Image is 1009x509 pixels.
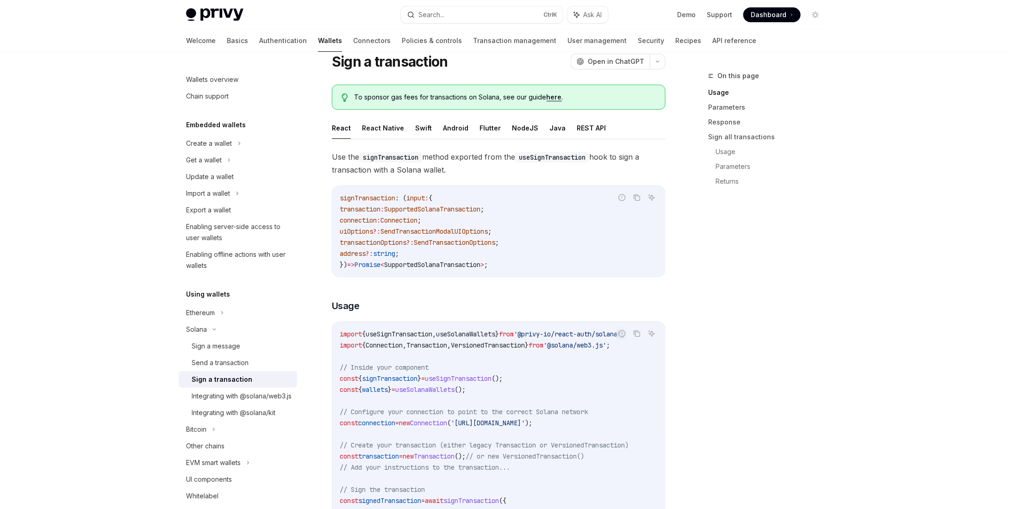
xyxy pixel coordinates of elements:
a: Sign all transactions [708,130,830,144]
span: Transaction [406,341,447,349]
span: // Sign the transaction [340,485,425,494]
a: Sign a message [179,338,297,354]
span: > [480,261,484,269]
span: { [362,341,366,349]
span: : ( [395,194,406,202]
a: Other chains [179,438,297,454]
div: UI components [186,474,232,485]
span: = [421,374,425,383]
a: Usage [708,85,830,100]
span: import [340,341,362,349]
div: Sign a transaction [192,374,252,385]
button: Java [549,117,566,139]
svg: Tip [342,93,348,102]
span: Dashboard [751,10,786,19]
span: ; [488,227,492,236]
a: Returns [716,174,830,189]
a: UI components [179,471,297,488]
div: Enabling server-side access to user wallets [186,221,292,243]
span: const [340,452,358,460]
span: address [340,249,366,258]
span: : [380,205,384,213]
a: Connectors [353,30,391,52]
span: } [495,330,499,338]
span: { [358,374,362,383]
span: ?: [406,238,414,247]
div: Search... [418,9,444,20]
span: from [529,341,543,349]
button: Ask AI [646,328,658,340]
button: Copy the contents from the code block [631,328,643,340]
span: On this page [717,70,759,81]
a: Wallets overview [179,71,297,88]
span: // or new VersionedTransaction() [466,452,584,460]
span: { [429,194,432,202]
span: signTransaction [443,497,499,505]
span: useSignTransaction [366,330,432,338]
span: await [425,497,443,505]
button: Toggle dark mode [808,7,823,22]
span: ); [525,419,532,427]
a: here [547,93,562,101]
span: connection [358,419,395,427]
button: Ask AI [646,192,658,204]
span: Connection [410,419,447,427]
span: const [340,374,358,383]
span: ; [495,238,499,247]
span: '@privy-io/react-auth/solana' [514,330,621,338]
span: , [447,341,451,349]
span: useSolanaWallets [395,385,455,394]
a: Welcome [186,30,216,52]
span: Open in ChatGPT [588,57,644,66]
span: ?: [373,227,380,236]
button: Android [443,117,468,139]
span: uiOptions [340,227,373,236]
div: Integrating with @solana/web3.js [192,391,292,402]
span: const [340,419,358,427]
div: Wallets overview [186,74,238,85]
a: Integrating with @solana/web3.js [179,388,297,404]
span: : [425,194,429,202]
a: User management [567,30,627,52]
button: Open in ChatGPT [571,54,650,69]
span: } [388,385,392,394]
a: Recipes [675,30,701,52]
a: Send a transaction [179,354,297,371]
button: Search...CtrlK [401,6,563,23]
span: To sponsor gas fees for transactions on Solana, see our guide . [355,93,656,102]
a: Whitelabel [179,488,297,504]
span: ; [484,261,488,269]
div: Bitcoin [186,424,206,435]
span: SupportedSolanaTransaction [384,205,480,213]
a: Parameters [708,100,830,115]
button: REST API [577,117,606,139]
span: Usage [332,299,360,312]
div: Enabling offline actions with user wallets [186,249,292,271]
span: import [340,330,362,338]
span: => [347,261,355,269]
span: = [399,452,403,460]
span: ; [606,341,610,349]
span: transactionOptions [340,238,406,247]
h5: Embedded wallets [186,119,246,130]
code: useSignTransaction [515,152,589,162]
span: }) [340,261,347,269]
a: Transaction management [473,30,556,52]
div: Create a wallet [186,138,232,149]
a: Security [638,30,664,52]
div: EVM smart wallets [186,457,241,468]
span: transaction [340,205,380,213]
h1: Sign a transaction [332,53,448,70]
span: < [380,261,384,269]
div: Integrating with @solana/kit [192,407,275,418]
span: Ask AI [583,10,602,19]
div: Update a wallet [186,171,234,182]
button: Flutter [480,117,501,139]
button: React [332,117,351,139]
span: // Configure your connection to point to the correct Solana network [340,408,588,416]
span: // Inside your component [340,363,429,372]
a: Parameters [716,159,830,174]
a: Update a wallet [179,168,297,185]
div: Chain support [186,91,229,102]
span: ?: [366,249,373,258]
